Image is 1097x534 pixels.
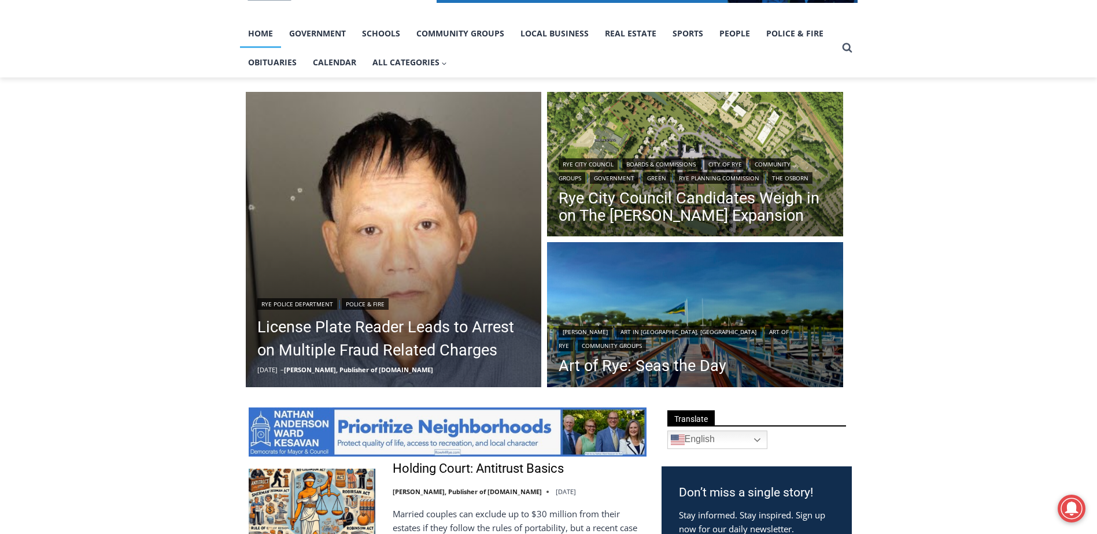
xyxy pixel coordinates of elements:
[280,365,284,374] span: –
[302,115,536,141] span: Intern @ [DOMAIN_NAME]
[284,365,433,374] a: [PERSON_NAME], Publisher of [DOMAIN_NAME]
[547,92,843,240] a: Read More Rye City Council Candidates Weigh in on The Osborn Expansion
[597,19,664,48] a: Real Estate
[292,1,546,112] div: "[PERSON_NAME] and I covered the [DATE] Parade, which was a really eye opening experience as I ha...
[393,487,542,496] a: [PERSON_NAME], Publisher of [DOMAIN_NAME]
[616,326,760,338] a: Art in [GEOGRAPHIC_DATA], [GEOGRAPHIC_DATA]
[622,158,700,170] a: Boards & Commissions
[559,357,832,374] a: Art of Rye: Seas the Day
[547,242,843,390] img: [PHOTO: Seas the Day - Shenorock Shore Club Marina, Rye 36” X 48” Oil on canvas, Commissioned & E...
[240,19,281,48] a: Home
[671,433,685,447] img: en
[240,19,837,77] nav: Primary Navigation
[354,19,408,48] a: Schools
[257,365,278,374] time: [DATE]
[364,48,456,77] button: Child menu of All Categories
[556,487,576,496] time: [DATE]
[578,340,646,351] a: Community Groups
[704,158,746,170] a: City of Rye
[547,92,843,240] img: (PHOTO: Illustrative plan of The Osborn's proposed site plan from the July 10, 2025 planning comm...
[675,172,763,184] a: Rye Planning Commission
[837,38,858,58] button: View Search Form
[559,190,832,224] a: Rye City Council Candidates Weigh in on The [PERSON_NAME] Expansion
[305,48,364,77] a: Calendar
[664,19,711,48] a: Sports
[643,172,670,184] a: Green
[246,92,542,388] a: Read More License Plate Reader Leads to Arrest on Multiple Fraud Related Charges
[408,19,512,48] a: Community Groups
[679,484,834,502] h3: Don’t miss a single story!
[559,156,832,184] div: | | | | | | |
[281,19,354,48] a: Government
[559,326,612,338] a: [PERSON_NAME]
[278,112,560,144] a: Intern @ [DOMAIN_NAME]
[667,431,767,449] a: English
[590,172,638,184] a: Government
[667,410,715,426] span: Translate
[342,298,389,310] a: Police & Fire
[768,172,812,184] a: The Osborn
[711,19,758,48] a: People
[512,19,597,48] a: Local Business
[758,19,832,48] a: Police & Fire
[393,461,564,477] a: Holding Court: Antitrust Basics
[559,158,618,170] a: Rye City Council
[257,296,530,310] div: |
[547,242,843,390] a: Read More Art of Rye: Seas the Day
[257,316,530,362] a: License Plate Reader Leads to Arrest on Multiple Fraud Related Charges
[559,324,832,351] div: | | |
[246,92,542,388] img: (PHOTO: On Monday, October 13, 2025, Rye PD arrested Ming Wu, 60, of Flushing, New York, on multi...
[257,298,337,310] a: Rye Police Department
[240,48,305,77] a: Obituaries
